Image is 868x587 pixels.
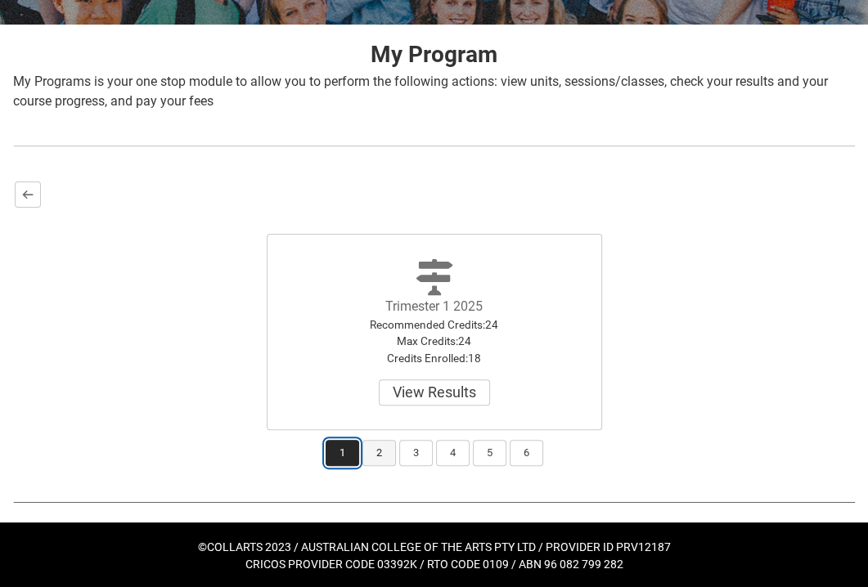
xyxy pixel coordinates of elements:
img: REDU_GREY_LINE [13,495,855,509]
button: 3 [399,440,433,466]
div: Max Credits : 24 [343,333,526,349]
button: Trimester 1 2025Recommended Credits:24Max Credits:24Credits Enrolled:18 [379,379,490,406]
div: Credits Enrolled : 18 [343,350,526,366]
div: Recommended Credits : 24 [343,316,526,333]
label: Trimester 1 2025 [385,298,483,314]
button: 1 [326,440,359,466]
strong: My Program [371,41,497,68]
span: My Programs is your one stop module to allow you to perform the following actions: view units, se... [13,74,828,109]
button: 2 [362,440,396,466]
button: 4 [436,440,470,466]
img: REDU_GREY_LINE [13,139,855,154]
button: 5 [473,440,506,466]
button: 6 [510,440,543,466]
button: Back [15,181,41,208]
